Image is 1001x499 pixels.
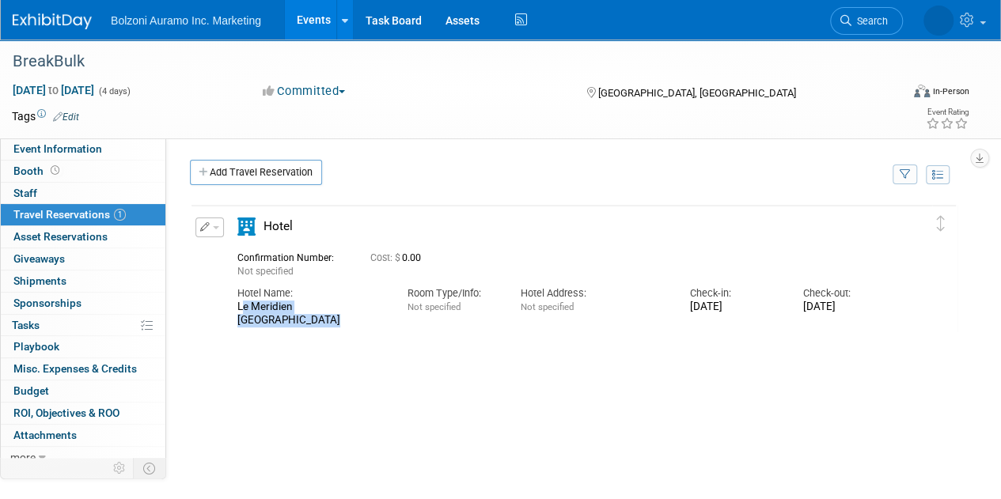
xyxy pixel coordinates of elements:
[13,406,119,419] span: ROI, Objectives & ROO
[1,161,165,182] a: Booth
[1,183,165,204] a: Staff
[520,301,573,312] span: Not specified
[13,362,137,375] span: Misc. Expenses & Credits
[13,297,82,309] span: Sponsorships
[13,230,108,243] span: Asset Reservations
[932,85,969,97] div: In-Person
[13,274,66,287] span: Shipments
[10,451,36,463] span: more
[13,429,77,441] span: Attachments
[1,336,165,357] a: Playbook
[829,82,969,106] div: Event Format
[690,286,779,301] div: Check-in:
[237,266,294,277] span: Not specified
[7,47,888,76] div: BreakBulk
[12,83,95,97] span: [DATE] [DATE]
[926,108,969,116] div: Event Rating
[47,164,63,176] span: Booth not reserved yet
[1,293,165,314] a: Sponsorships
[900,170,911,180] i: Filter by Traveler
[923,6,954,36] img: Casey Coats
[12,319,40,331] span: Tasks
[13,13,92,29] img: ExhibitDay
[803,301,893,314] div: [DATE]
[914,85,930,97] img: Format-Inperson.png
[190,160,322,185] a: Add Travel Reservation
[1,425,165,446] a: Attachments
[408,286,497,301] div: Room Type/Info:
[1,138,165,160] a: Event Information
[1,270,165,292] a: Shipments
[1,380,165,402] a: Budget
[520,286,666,301] div: Hotel Address:
[97,86,131,96] span: (4 days)
[111,14,261,27] span: Bolzoni Auramo Inc. Marketing
[13,340,59,353] span: Playbook
[690,301,779,314] div: [DATE]
[597,87,795,99] span: [GEOGRAPHIC_DATA], [GEOGRAPHIC_DATA]
[408,301,461,312] span: Not specified
[237,301,384,327] div: Le Meridien [GEOGRAPHIC_DATA]
[114,209,126,221] span: 1
[13,187,37,199] span: Staff
[264,219,293,233] span: Hotel
[1,447,165,468] a: more
[106,458,134,478] td: Personalize Event Tab Strip
[12,108,79,124] td: Tags
[370,252,402,263] span: Cost: $
[13,142,102,155] span: Event Information
[370,252,427,263] span: 0.00
[13,164,63,177] span: Booth
[237,248,347,264] div: Confirmation Number:
[803,286,893,301] div: Check-out:
[1,248,165,270] a: Giveaways
[134,458,166,478] td: Toggle Event Tabs
[13,252,65,265] span: Giveaways
[851,15,888,27] span: Search
[13,384,49,397] span: Budget
[1,315,165,336] a: Tasks
[46,84,61,96] span: to
[1,226,165,248] a: Asset Reservations
[937,216,945,232] i: Click and drag to move item
[237,286,384,301] div: Hotel Name:
[257,83,351,100] button: Committed
[237,217,256,236] i: Hotel
[1,403,165,424] a: ROI, Objectives & ROO
[1,204,165,225] a: Travel Reservations1
[830,7,903,35] a: Search
[1,358,165,380] a: Misc. Expenses & Credits
[13,208,126,221] span: Travel Reservations
[53,112,79,123] a: Edit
